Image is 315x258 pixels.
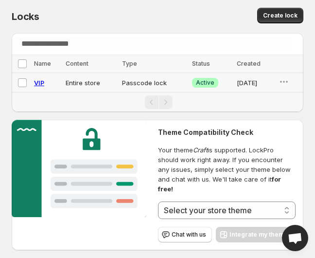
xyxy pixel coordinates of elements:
span: Active [196,79,214,87]
td: Entire store [63,73,119,92]
span: Create lock [263,12,297,19]
span: Name [34,60,51,67]
span: Content [66,60,88,67]
button: Create lock [257,8,303,23]
td: Passcode lock [119,73,190,92]
span: Type [122,60,137,67]
a: VIP [34,79,44,87]
nav: Pagination [12,92,303,112]
span: Your theme is supported. LockPro should work right away. If you encounter any issues, simply sele... [158,145,296,194]
button: Chat with us [158,227,212,242]
div: Open chat [282,225,308,251]
span: Created [237,60,261,67]
span: Chat with us [172,231,206,239]
span: Locks [12,11,39,22]
td: [DATE] [234,73,275,92]
em: Craft [193,146,208,154]
img: Customer support [12,120,146,217]
h2: Theme Compatibility Check [158,128,296,137]
span: Status [192,60,210,67]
